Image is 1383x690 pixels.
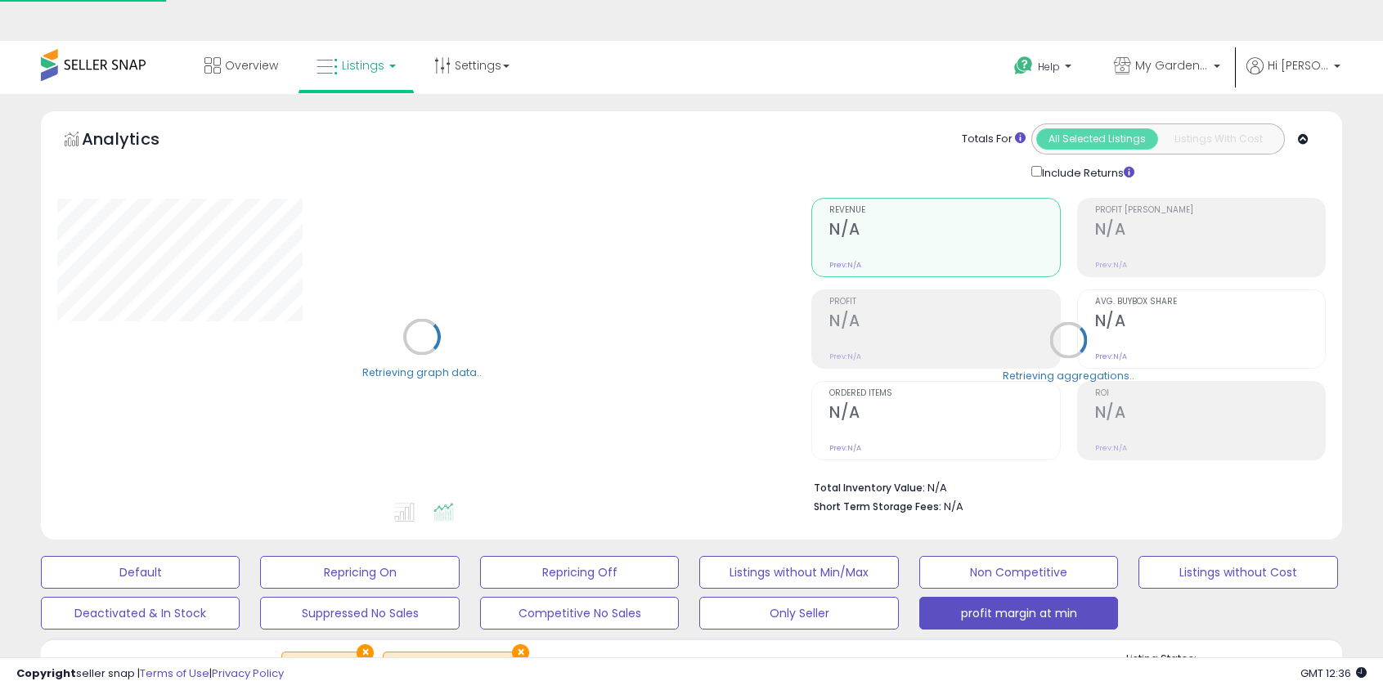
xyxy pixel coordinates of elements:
span: Help [1038,60,1060,74]
div: Include Returns [1019,163,1154,181]
a: Listings [304,41,408,90]
span: My Garden Pool [1135,57,1209,74]
a: My Garden Pool [1102,41,1233,94]
button: Competitive No Sales [480,597,679,630]
span: Overview [225,57,278,74]
a: Hi [PERSON_NAME] [1246,57,1340,94]
button: Non Competitive [919,556,1118,589]
a: Overview [192,41,290,90]
button: Repricing Off [480,556,679,589]
strong: Copyright [16,665,76,681]
button: profit margin at min [919,597,1118,630]
button: Listings without Min/Max [699,556,898,589]
a: Settings [422,41,522,90]
div: Retrieving aggregations.. [1003,368,1134,383]
button: Suppressed No Sales [260,597,459,630]
button: Listings without Cost [1138,556,1337,589]
button: Only Seller [699,597,898,630]
h5: Analytics [82,128,191,155]
div: seller snap | | [16,666,284,682]
button: Deactivated & In Stock [41,597,240,630]
i: Get Help [1013,56,1034,76]
span: Hi [PERSON_NAME] [1268,57,1329,74]
div: Totals For [962,132,1026,147]
button: All Selected Listings [1036,128,1158,150]
a: Help [1001,43,1088,94]
div: Retrieving graph data.. [362,365,482,379]
span: Listings [342,57,384,74]
button: Default [41,556,240,589]
button: Listings With Cost [1157,128,1279,150]
button: Repricing On [260,556,459,589]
